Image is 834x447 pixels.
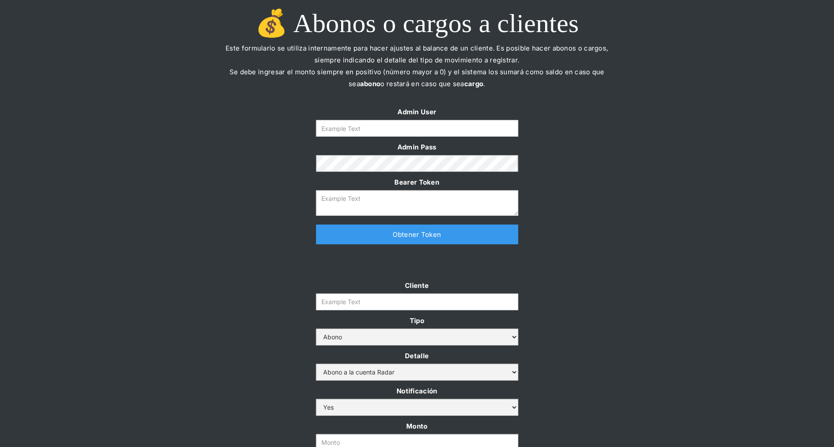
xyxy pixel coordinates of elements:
[316,420,518,432] label: Monto
[316,106,518,118] label: Admin User
[464,80,484,88] strong: cargo
[316,294,518,310] input: Example Text
[316,225,518,244] a: Obtener Token
[316,350,518,362] label: Detalle
[316,315,518,327] label: Tipo
[316,176,518,188] label: Bearer Token
[316,280,518,291] label: Cliente
[316,120,518,137] input: Example Text
[360,80,381,88] strong: abono
[316,106,518,216] form: Form
[219,42,615,102] p: Este formulario se utiliza internamente para hacer ajustes al balance de un cliente. Es posible h...
[219,9,615,38] h1: 💰 Abonos o cargos a clientes
[316,141,518,153] label: Admin Pass
[316,385,518,397] label: Notificación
